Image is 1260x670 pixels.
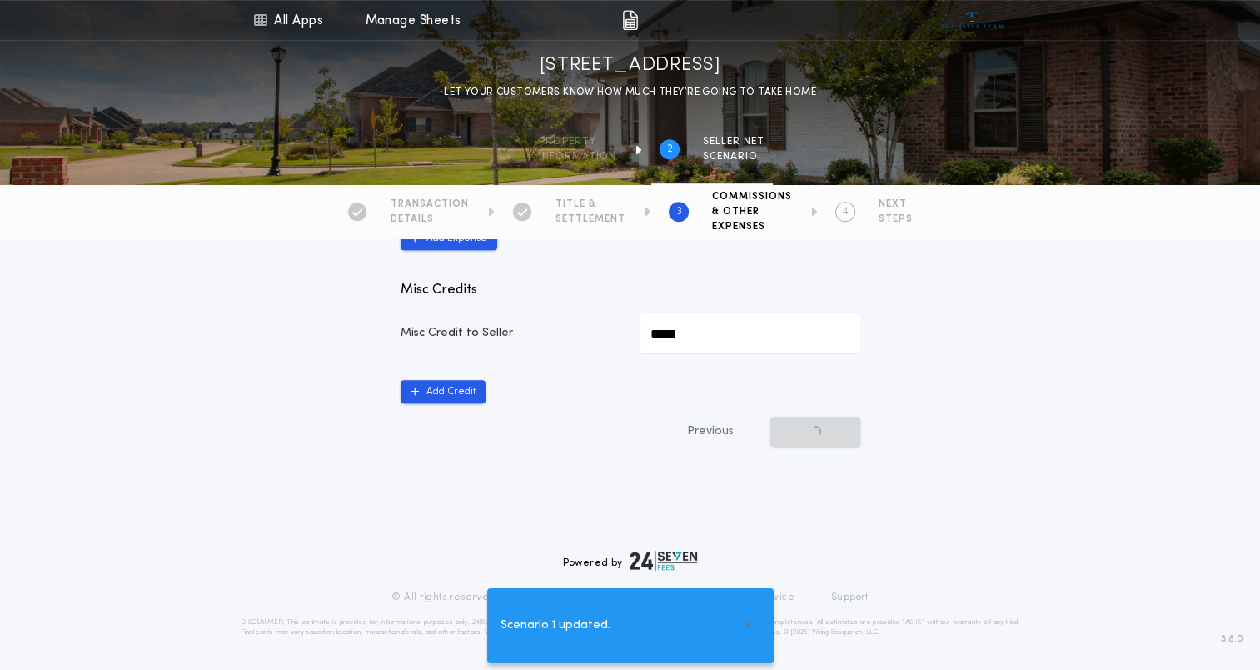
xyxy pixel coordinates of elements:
[539,150,616,163] span: information
[563,551,698,571] div: Powered by
[712,190,792,203] span: COMMISSIONS
[676,205,682,218] h2: 3
[712,220,792,233] span: EXPENSES
[391,197,469,211] span: TRANSACTION
[401,380,486,403] button: Add Credit
[879,212,913,226] span: STEPS
[501,617,610,635] span: Scenario 1 updated.
[539,135,616,148] span: Property
[843,205,849,218] h2: 4
[703,150,764,163] span: SCENARIO
[401,280,860,300] p: Misc Credits
[540,52,721,79] h1: [STREET_ADDRESS]
[941,12,1004,28] img: vs-icon
[555,197,625,211] span: TITLE &
[444,84,816,101] p: LET YOUR CUSTOMERS KNOW HOW MUCH THEY’RE GOING TO TAKE HOME
[654,417,767,447] button: Previous
[401,227,497,250] button: Add Expense
[703,135,764,148] span: SELLER NET
[391,212,469,226] span: DETAILS
[401,325,620,342] p: Misc Credit to Seller
[622,10,638,30] img: img
[555,212,625,226] span: SETTLEMENT
[879,197,913,211] span: NEXT
[712,205,792,218] span: & OTHER
[630,551,698,571] img: logo
[667,142,673,156] h2: 2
